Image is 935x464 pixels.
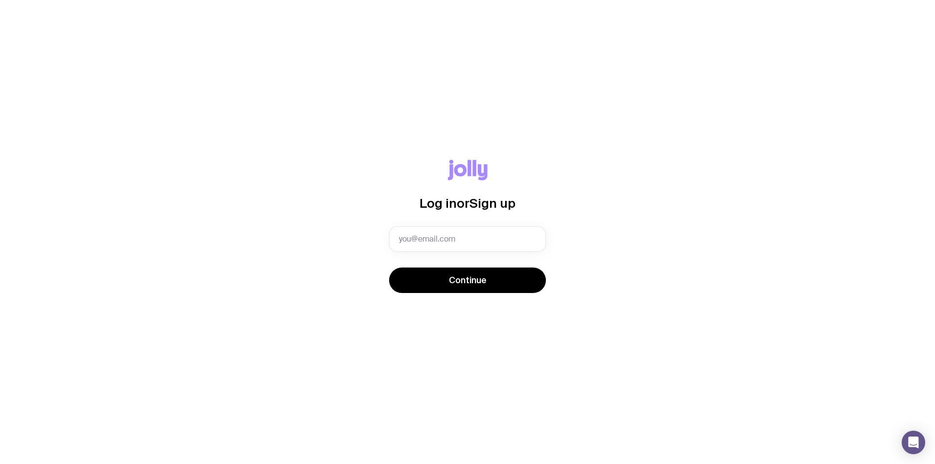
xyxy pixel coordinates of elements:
div: Open Intercom Messenger [902,431,925,454]
button: Continue [389,268,546,293]
span: Sign up [469,196,516,210]
span: or [457,196,469,210]
input: you@email.com [389,226,546,252]
span: Continue [449,274,487,286]
span: Log in [419,196,457,210]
